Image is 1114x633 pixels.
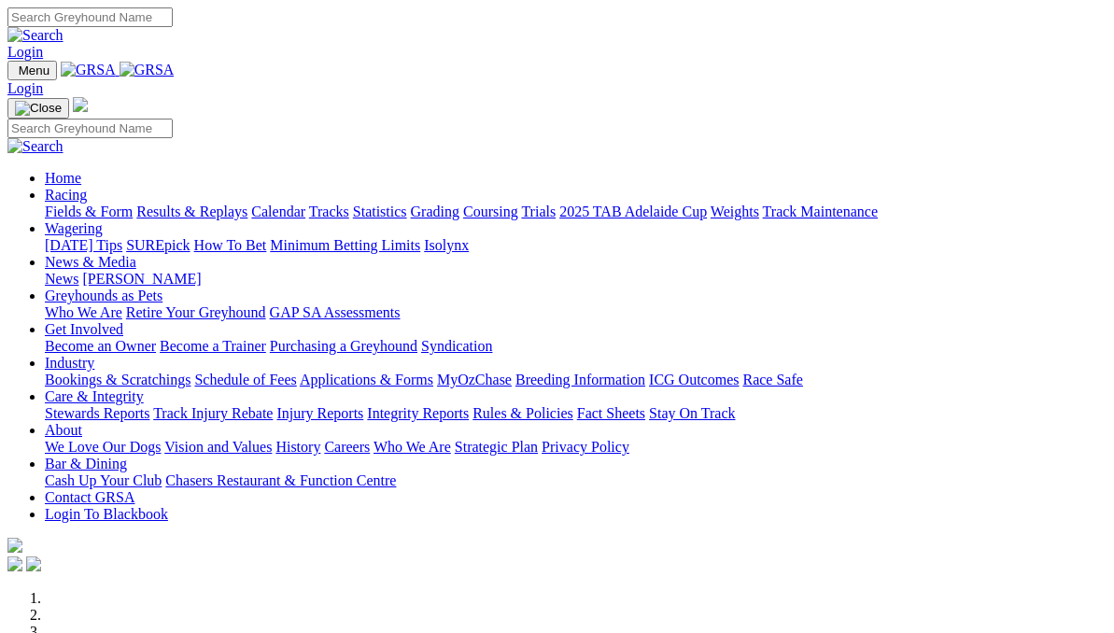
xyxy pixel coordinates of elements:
[45,489,134,505] a: Contact GRSA
[649,372,739,387] a: ICG Outcomes
[45,321,123,337] a: Get Involved
[45,220,103,236] a: Wagering
[194,237,267,253] a: How To Bet
[45,506,168,522] a: Login To Blackbook
[26,556,41,571] img: twitter.svg
[19,63,49,77] span: Menu
[455,439,538,455] a: Strategic Plan
[45,204,133,219] a: Fields & Form
[7,7,173,27] input: Search
[45,372,190,387] a: Bookings & Scratchings
[61,62,116,78] img: GRSA
[7,80,43,96] a: Login
[7,538,22,553] img: logo-grsa-white.png
[45,187,87,203] a: Racing
[45,405,149,421] a: Stewards Reports
[164,439,272,455] a: Vision and Values
[45,439,161,455] a: We Love Our Dogs
[45,388,144,404] a: Care & Integrity
[463,204,518,219] a: Coursing
[7,61,57,80] button: Toggle navigation
[577,405,645,421] a: Fact Sheets
[82,271,201,287] a: [PERSON_NAME]
[45,170,81,186] a: Home
[353,204,407,219] a: Statistics
[437,372,512,387] a: MyOzChase
[45,237,122,253] a: [DATE] Tips
[309,204,349,219] a: Tracks
[45,271,78,287] a: News
[45,472,1107,489] div: Bar & Dining
[194,372,296,387] a: Schedule of Fees
[424,237,469,253] a: Isolynx
[521,204,556,219] a: Trials
[7,119,173,138] input: Search
[45,472,162,488] a: Cash Up Your Club
[270,304,401,320] a: GAP SA Assessments
[45,456,127,471] a: Bar & Dining
[73,97,88,112] img: logo-grsa-white.png
[367,405,469,421] a: Integrity Reports
[275,439,320,455] a: History
[270,237,420,253] a: Minimum Betting Limits
[160,338,266,354] a: Become a Trainer
[7,98,69,119] button: Toggle navigation
[165,472,396,488] a: Chasers Restaurant & Function Centre
[45,288,162,303] a: Greyhounds as Pets
[45,237,1107,254] div: Wagering
[411,204,459,219] a: Grading
[126,304,266,320] a: Retire Your Greyhound
[276,405,363,421] a: Injury Reports
[542,439,629,455] a: Privacy Policy
[45,422,82,438] a: About
[45,439,1107,456] div: About
[120,62,175,78] img: GRSA
[7,44,43,60] a: Login
[45,271,1107,288] div: News & Media
[45,372,1107,388] div: Industry
[374,439,451,455] a: Who We Are
[45,405,1107,422] div: Care & Integrity
[559,204,707,219] a: 2025 TAB Adelaide Cup
[515,372,645,387] a: Breeding Information
[45,304,1107,321] div: Greyhounds as Pets
[45,204,1107,220] div: Racing
[45,338,1107,355] div: Get Involved
[7,27,63,44] img: Search
[15,101,62,116] img: Close
[126,237,190,253] a: SUREpick
[742,372,802,387] a: Race Safe
[153,405,273,421] a: Track Injury Rebate
[711,204,759,219] a: Weights
[251,204,305,219] a: Calendar
[649,405,735,421] a: Stay On Track
[7,138,63,155] img: Search
[421,338,492,354] a: Syndication
[472,405,573,421] a: Rules & Policies
[300,372,433,387] a: Applications & Forms
[7,556,22,571] img: facebook.svg
[45,254,136,270] a: News & Media
[136,204,247,219] a: Results & Replays
[45,338,156,354] a: Become an Owner
[45,304,122,320] a: Who We Are
[324,439,370,455] a: Careers
[45,355,94,371] a: Industry
[270,338,417,354] a: Purchasing a Greyhound
[763,204,878,219] a: Track Maintenance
